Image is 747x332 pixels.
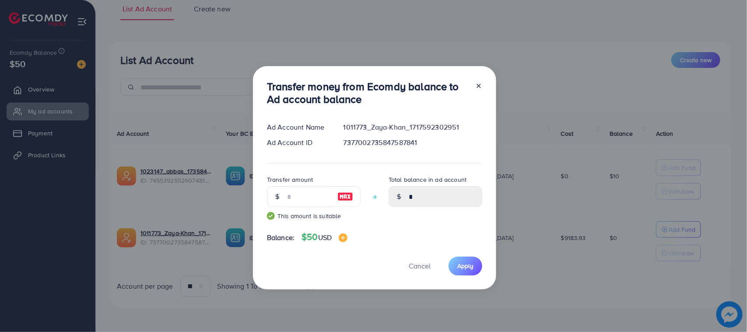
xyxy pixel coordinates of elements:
[337,191,353,202] img: image
[260,122,337,132] div: Ad Account Name
[339,233,347,242] img: image
[302,232,347,243] h4: $50
[389,175,466,184] label: Total balance in ad account
[449,257,482,275] button: Apply
[267,233,295,243] span: Balance:
[267,80,468,106] h3: Transfer money from Ecomdy balance to Ad account balance
[267,175,313,184] label: Transfer amount
[457,261,473,270] span: Apply
[337,138,489,148] div: 7377002735847587841
[267,212,275,220] img: guide
[260,138,337,148] div: Ad Account ID
[318,233,332,242] span: USD
[409,261,431,271] span: Cancel
[337,122,489,132] div: 1011773_Zaya-Khan_1717592302951
[267,212,361,220] small: This amount is suitable
[398,257,442,275] button: Cancel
